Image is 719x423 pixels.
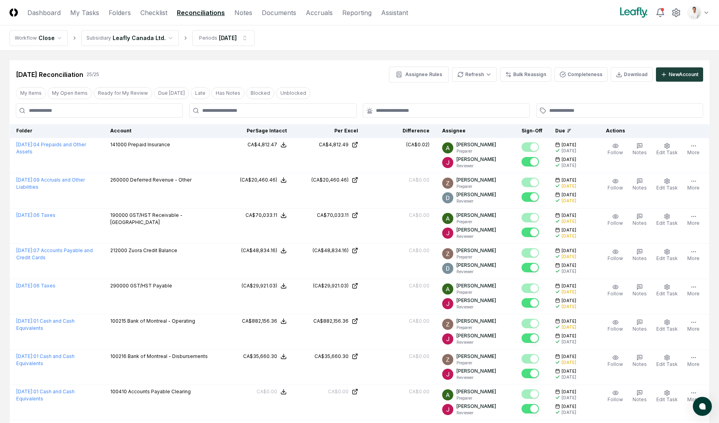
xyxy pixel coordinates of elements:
img: ACg8ocKKg2129bkBZaX4SAoUQtxLaQ4j-f2PQjMuak4pDCyzCI-IvA=s96-c [442,142,453,153]
p: Reviewer [456,304,496,310]
span: [DATE] : [16,389,33,394]
button: Edit Task [655,176,679,193]
div: [DATE] [562,289,576,295]
button: My Open Items [48,87,92,99]
button: Notes [631,141,648,158]
button: Notes [631,282,648,299]
p: [PERSON_NAME] [456,176,496,184]
p: Preparer [456,254,496,260]
div: (CA$48,834.16) [241,247,277,254]
p: Preparer [456,219,496,225]
a: CA$0.00 [299,388,358,395]
button: Refresh [452,67,497,82]
p: Reviewer [456,269,496,275]
span: Follow [608,255,623,261]
span: 212000 [110,247,127,253]
button: More [686,318,701,334]
p: Preparer [456,325,496,331]
span: 141000 [110,142,127,147]
th: Assignee [436,124,515,138]
a: [DATE]:01 Cash and Cash Equivalents [16,389,75,402]
span: Deferred Revenue - Other [130,177,192,183]
div: CA$70,033.11 [317,212,349,219]
div: CA$4,812.49 [319,141,349,148]
span: Accounts Payable Clearing [128,389,191,394]
span: Notes [633,326,647,332]
img: d09822cc-9b6d-4858-8d66-9570c114c672_b0bc35f1-fa8e-4ccc-bc23-b02c2d8c2b72.png [688,6,701,19]
div: (CA$48,834.16) [313,247,349,254]
button: Notes [631,176,648,193]
div: Periods [199,34,217,42]
span: 260000 [110,177,129,183]
div: [DATE] [562,339,576,345]
span: GST/HST Payable [130,283,172,289]
div: New Account [669,71,698,78]
span: [DATE] : [16,318,33,324]
span: [DATE] : [16,177,33,183]
button: Follow [606,212,625,228]
div: CA$4,812.47 [247,141,277,148]
button: Mark complete [522,389,539,399]
span: [DATE] [562,333,576,339]
span: GST/HST Receivable - [GEOGRAPHIC_DATA] [110,212,182,225]
div: Subsidiary [86,34,111,42]
span: [DATE] : [16,142,33,147]
div: [DATE] [562,324,576,330]
img: ACg8ocLeIi4Jlns6Fsr4lO0wQ1XJrFQvF4yUjbLrd1AsCAOmrfa1KQ=s96-c [442,192,453,203]
nav: breadcrumb [10,30,255,46]
p: [PERSON_NAME] [456,191,496,198]
button: Mark complete [522,263,539,272]
a: Documents [262,8,296,17]
button: NewAccount [656,67,703,82]
span: [DATE] [562,248,576,254]
p: Reviewer [456,198,496,204]
button: Edit Task [655,282,679,299]
div: [DATE] [562,233,576,239]
span: Bank of Montreal - Operating [127,318,195,324]
a: Reporting [342,8,372,17]
span: [DATE] [562,212,576,218]
p: Preparer [456,148,496,154]
div: (CA$0.02) [406,141,429,148]
div: CA$35,660.30 [314,353,349,360]
button: Mark complete [522,192,539,202]
button: Mark complete [522,354,539,364]
button: Follow [606,388,625,405]
button: Bulk Reassign [500,67,551,82]
span: Notes [633,291,647,297]
a: [DATE]:06 Taxes [16,212,56,218]
img: ACg8ocKnDsamp5-SE65NkOhq35AnOBarAXdzXQ03o9g231ijNgHgyA=s96-c [442,354,453,365]
span: [DATE] [562,142,576,148]
div: 25 / 25 [86,71,99,78]
button: Mark complete [522,369,539,378]
div: CA$882,156.36 [313,318,349,325]
p: [PERSON_NAME] [456,367,496,375]
p: [PERSON_NAME] [456,247,496,254]
span: [DATE] [562,157,576,163]
button: Mark complete [522,248,539,258]
button: Mark complete [522,333,539,343]
a: My Tasks [70,8,99,17]
button: Download [611,67,653,82]
button: Late [191,87,210,99]
div: [DATE] [562,183,576,189]
th: Per Excel [293,124,364,138]
a: [DATE]:01 Cash and Cash Equivalents [16,318,75,331]
span: [DATE] [562,389,576,395]
button: (CA$20,460.46) [240,176,287,184]
div: [DATE] [219,34,237,42]
div: CA$0.00 [409,318,429,325]
span: Edit Task [656,255,678,261]
button: Edit Task [655,353,679,369]
button: Completeness [554,67,608,82]
span: [DATE] [562,283,576,289]
a: [DATE]:04 Prepaids and Other Assets [16,142,86,155]
button: CA$4,812.47 [247,141,287,148]
span: [DATE] [562,318,576,324]
button: Assignee Rules [389,67,449,82]
p: Reviewer [456,410,496,416]
img: ACg8ocJfBSitaon9c985KWe3swqK2kElzkAv-sHk65QWxGQz4ldowg=s96-c [442,298,453,309]
span: Follow [608,326,623,332]
span: Follow [608,149,623,155]
div: (CA$20,460.46) [240,176,277,184]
